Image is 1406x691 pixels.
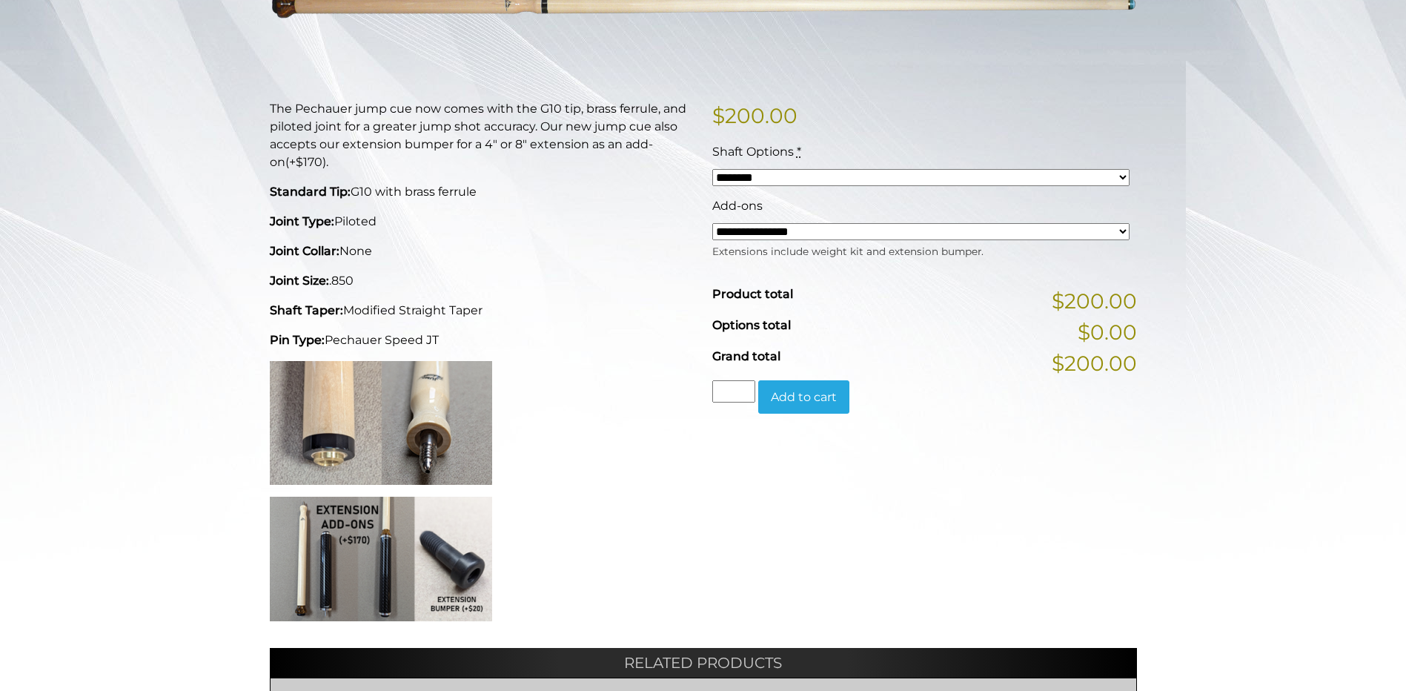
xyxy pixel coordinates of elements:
[758,380,849,414] button: Add to cart
[270,274,329,288] strong: Joint Size:
[712,287,793,301] span: Product total
[270,648,1137,678] h2: Related products
[712,349,780,363] span: Grand total
[712,380,755,403] input: Product quantity
[1052,285,1137,317] span: $200.00
[1078,317,1137,348] span: $0.00
[270,242,694,260] p: None
[270,272,694,290] p: .850
[712,199,763,213] span: Add-ons
[712,103,797,128] bdi: 200.00
[270,331,694,349] p: Pechauer Speed JT
[270,302,694,320] p: Modified Straight Taper
[712,103,725,128] span: $
[270,185,351,199] strong: Standard Tip:
[712,318,791,332] span: Options total
[712,240,1130,259] div: Extensions include weight kit and extension bumper.
[270,214,334,228] strong: Joint Type:
[270,244,339,258] strong: Joint Collar:
[270,183,694,201] p: G10 with brass ferrule
[270,213,694,231] p: Piloted
[1052,348,1137,379] span: $200.00
[270,333,325,347] strong: Pin Type:
[270,303,343,317] strong: Shaft Taper:
[797,145,801,159] abbr: required
[712,145,794,159] span: Shaft Options
[270,100,694,171] p: The Pechauer jump cue now comes with the G10 tip, brass ferrule, and piloted joint for a greater ...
